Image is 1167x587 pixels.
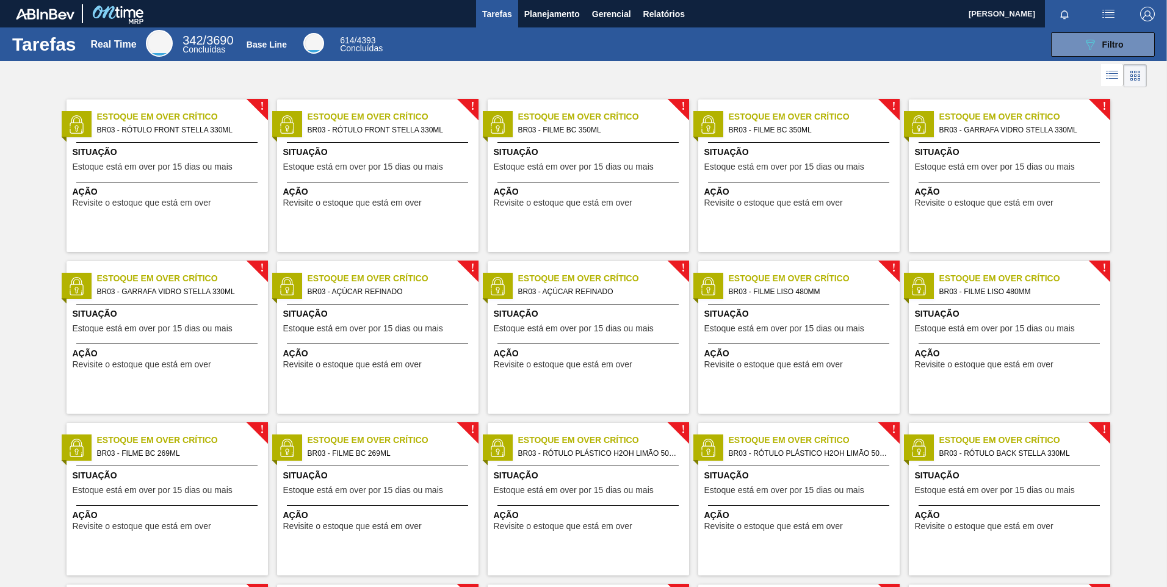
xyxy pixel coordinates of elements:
[939,272,1110,285] span: Estoque em Over Crítico
[518,123,679,137] span: BR03 - FILME BC 350ML
[494,146,686,159] span: Situação
[73,486,233,495] span: Estoque está em over por 15 dias ou mais
[73,146,265,159] span: Situação
[915,469,1107,482] span: Situação
[494,308,686,320] span: Situação
[283,324,443,333] span: Estoque está em over por 15 dias ou mais
[1124,64,1147,87] div: Visão em Cards
[182,34,203,47] span: 342
[1102,264,1106,273] span: !
[278,115,296,134] img: status
[303,33,324,54] div: Base Line
[729,285,890,298] span: BR03 - FILME LISO 480MM
[73,198,211,207] span: Revisite o estoque que está em over
[67,439,85,457] img: status
[704,486,864,495] span: Estoque está em over por 15 dias ou mais
[1140,7,1155,21] img: Logout
[915,308,1107,320] span: Situação
[699,115,717,134] img: status
[518,447,679,460] span: BR03 - RÓTULO PLÁSTICO H2OH LIMÃO 500ML H
[729,110,900,123] span: Estoque em Over Crítico
[892,264,895,273] span: !
[283,522,422,531] span: Revisite o estoque que está em over
[146,30,173,57] div: Real Time
[90,39,136,50] div: Real Time
[308,434,479,447] span: Estoque em Over Crítico
[518,434,689,447] span: Estoque em Over Crítico
[494,185,686,198] span: Ação
[704,347,897,360] span: Ação
[704,469,897,482] span: Situação
[283,308,475,320] span: Situação
[97,110,268,123] span: Estoque em Over Crítico
[73,509,265,522] span: Ação
[518,285,679,298] span: BR03 - AÇÚCAR REFINADO
[340,37,383,52] div: Base Line
[915,185,1107,198] span: Ação
[681,264,685,273] span: !
[704,308,897,320] span: Situação
[915,162,1075,171] span: Estoque está em over por 15 dias ou mais
[283,185,475,198] span: Ação
[482,7,512,21] span: Tarefas
[704,146,897,159] span: Situação
[494,162,654,171] span: Estoque está em over por 15 dias ou mais
[909,115,928,134] img: status
[283,509,475,522] span: Ação
[518,272,689,285] span: Estoque em Over Crítico
[915,324,1075,333] span: Estoque está em over por 15 dias ou mais
[260,425,264,434] span: !
[67,277,85,295] img: status
[97,447,258,460] span: BR03 - FILME BC 269ML
[1101,64,1124,87] div: Visão em Lista
[283,347,475,360] span: Ação
[494,347,686,360] span: Ação
[704,324,864,333] span: Estoque está em over por 15 dias ou mais
[915,347,1107,360] span: Ação
[915,146,1107,159] span: Situação
[939,110,1110,123] span: Estoque em Over Crítico
[16,9,74,20] img: TNhmsLtSVTkK8tSr43FrP2fwEKptu5GPRR3wAAAABJRU5ErkJggg==
[1101,7,1116,21] img: userActions
[73,185,265,198] span: Ação
[494,486,654,495] span: Estoque está em over por 15 dias ou mais
[704,509,897,522] span: Ação
[909,439,928,457] img: status
[1102,102,1106,111] span: !
[260,102,264,111] span: !
[704,360,843,369] span: Revisite o estoque que está em over
[308,285,469,298] span: BR03 - AÇÚCAR REFINADO
[1045,5,1084,23] button: Notificações
[681,102,685,111] span: !
[308,447,469,460] span: BR03 - FILME BC 269ML
[939,434,1110,447] span: Estoque em Over Crítico
[283,360,422,369] span: Revisite o estoque que está em over
[471,264,474,273] span: !
[681,425,685,434] span: !
[73,324,233,333] span: Estoque está em over por 15 dias ou mais
[729,434,900,447] span: Estoque em Over Crítico
[471,425,474,434] span: !
[73,308,265,320] span: Situação
[704,198,843,207] span: Revisite o estoque que está em over
[494,509,686,522] span: Ação
[247,40,287,49] div: Base Line
[494,324,654,333] span: Estoque está em over por 15 dias ou mais
[97,123,258,137] span: BR03 - RÓTULO FRONT STELLA 330ML
[494,522,632,531] span: Revisite o estoque que está em over
[340,35,354,45] span: 614
[939,123,1100,137] span: BR03 - GARRAFA VIDRO STELLA 330ML
[488,115,507,134] img: status
[283,486,443,495] span: Estoque está em over por 15 dias ou mais
[73,347,265,360] span: Ação
[915,509,1107,522] span: Ação
[494,469,686,482] span: Situação
[283,162,443,171] span: Estoque está em over por 15 dias ou mais
[97,434,268,447] span: Estoque em Over Crítico
[283,146,475,159] span: Situação
[704,162,864,171] span: Estoque está em over por 15 dias ou mais
[471,102,474,111] span: !
[699,277,717,295] img: status
[260,264,264,273] span: !
[308,272,479,285] span: Estoque em Over Crítico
